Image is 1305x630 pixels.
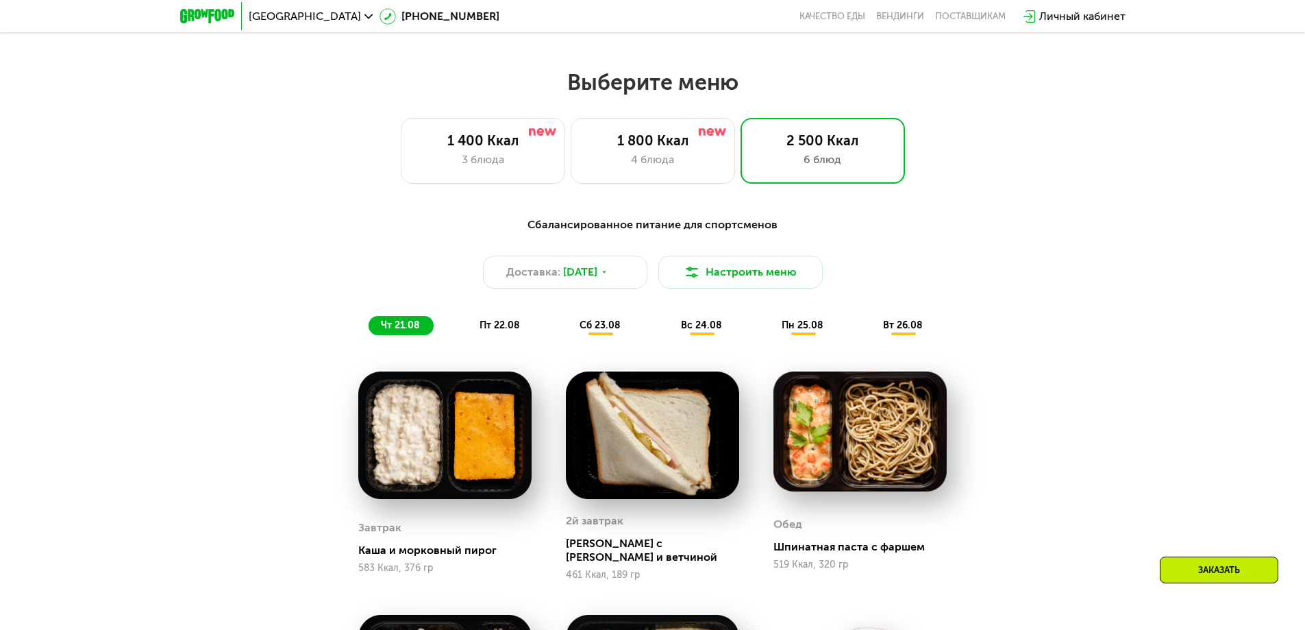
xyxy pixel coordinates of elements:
[658,256,823,289] button: Настроить меню
[480,319,520,331] span: пт 22.08
[1160,557,1278,583] div: Заказать
[247,217,1058,234] div: Сбалансированное питание для спортсменов
[249,11,361,22] span: [GEOGRAPHIC_DATA]
[381,319,420,331] span: чт 21.08
[566,570,739,581] div: 461 Ккал, 189 гр
[1039,8,1126,25] div: Личный кабинет
[563,264,597,280] span: [DATE]
[883,319,923,331] span: вт 26.08
[876,11,924,22] a: Вендинги
[585,152,721,168] div: 4 блюда
[415,152,551,168] div: 3 блюда
[755,132,891,149] div: 2 500 Ккал
[773,559,947,570] div: 519 Ккал, 320 гр
[799,11,865,22] a: Качество еды
[358,518,401,538] div: Завтрак
[566,511,623,531] div: 2й завтрак
[380,8,499,25] a: [PHONE_NUMBER]
[358,544,543,557] div: Каша и морковный пирог
[580,319,621,331] span: сб 23.08
[585,132,721,149] div: 1 800 Ккал
[773,514,802,535] div: Обед
[782,319,823,331] span: пн 25.08
[681,319,722,331] span: вс 24.08
[566,537,750,564] div: [PERSON_NAME] с [PERSON_NAME] и ветчиной
[415,132,551,149] div: 1 400 Ккал
[935,11,1006,22] div: поставщикам
[755,152,891,168] div: 6 блюд
[773,540,958,554] div: Шпинатная паста с фаршем
[44,69,1261,96] h2: Выберите меню
[506,264,560,280] span: Доставка:
[358,563,532,574] div: 583 Ккал, 376 гр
